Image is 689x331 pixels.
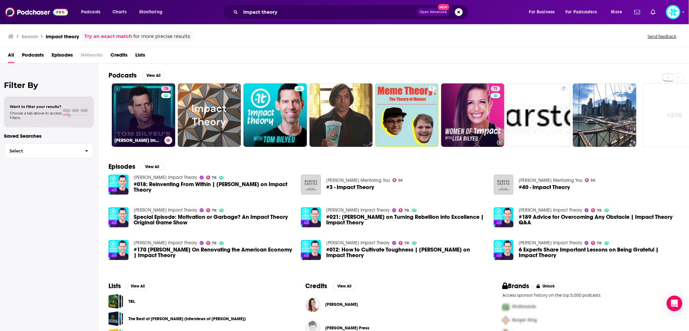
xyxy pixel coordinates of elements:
img: 6 Experts Share Important Lessons on Being Grateful | Impact Theory [494,240,514,260]
div: Search podcasts, credits, & more... [229,5,475,20]
a: #170 Andrew Yang On Renovating the American Economy | Impact Theory [134,247,294,258]
a: Tom Bilyeu's Impact Theory [134,175,197,180]
a: Robert Greene Mentoring You [326,178,390,183]
a: Lists [135,50,145,63]
span: 56 [398,179,403,182]
h2: Lists [109,282,121,290]
span: Burger King [512,318,537,323]
a: Lisa Bilyeu [306,297,320,312]
span: More [611,8,622,17]
a: Podchaser - Follow, Share and Rate Podcasts [5,6,68,18]
a: 71 [441,83,505,147]
a: Tom Bilyeu's Impact Theory [134,207,197,213]
a: The Best of [PERSON_NAME] (Interviews of [PERSON_NAME]) [128,315,246,322]
img: #189 Advice for Overcoming Any Obstacle | Impact Theory Q&A [494,207,514,227]
h2: Brands [502,282,529,290]
button: Send feedback [646,34,679,39]
h2: Podcasts [109,71,137,79]
h2: Credits [306,282,328,290]
img: Second Pro Logo [500,314,512,327]
a: 56 [585,178,596,182]
span: 78 [212,242,216,245]
a: All [8,50,14,63]
span: #3 - Impact Theory [326,184,374,190]
span: Credits [110,50,127,63]
img: #40 - Impact Theory [494,175,514,195]
span: 78 [164,86,168,92]
a: Show notifications dropdown [648,7,658,18]
span: Logged in as ImpactTheory [666,5,681,19]
a: #018: Reinventing From Within | Jarrett Adams on Impact Theory [134,182,294,193]
span: #021: [PERSON_NAME] on Turning Rebellion into Excellence | Impact Theory [326,214,486,225]
span: 78 [597,209,602,212]
span: Monitoring [139,8,162,17]
a: #012: How to Cultivate Toughness | Amelia Boone on Impact Theory [326,247,486,258]
a: CreditsView All [306,282,356,290]
span: for more precise results [133,33,190,40]
button: View All [142,72,165,79]
a: 78 [399,241,409,245]
span: 78 [405,209,409,212]
a: 78 [206,208,217,212]
a: 78 [206,241,217,245]
a: #021: Laila Ali on Turning Rebellion into Excellence | Impact Theory [326,214,486,225]
img: #018: Reinventing From Within | Jarrett Adams on Impact Theory [109,175,128,195]
a: 78 [591,241,602,245]
p: Access sponsor history on the top 5,000 podcasts. [502,293,679,298]
span: #170 [PERSON_NAME] On Renovating the American Economy | Impact Theory [134,247,294,258]
a: TBL [109,294,123,309]
a: #40 - Impact Theory [519,184,570,190]
img: #012: How to Cultivate Toughness | Amelia Boone on Impact Theory [301,240,321,260]
span: Open Advanced [420,10,447,14]
button: open menu [562,7,607,17]
a: EpisodesView All [109,163,164,171]
h2: Episodes [109,163,135,171]
a: Special Episode: Motivation or Garbage? An Impact Theory Original Game Show [134,214,294,225]
a: Try an exact match [84,33,132,40]
img: #021: Laila Ali on Turning Rebellion into Excellence | Impact Theory [301,207,321,227]
img: First Pro Logo [500,300,512,314]
a: TBL [128,298,135,305]
span: 5 [629,86,631,92]
a: 56 [393,178,403,182]
span: Want to filter your results? [10,104,61,109]
span: Episodes [52,50,73,63]
button: open menu [607,7,630,17]
a: Tom Bilyeu's Impact Theory [519,240,582,246]
img: Special Episode: Motivation or Garbage? An Impact Theory Original Game Show [109,207,128,227]
a: 5 [626,86,634,91]
span: 78 [597,242,602,245]
span: Podcasts [22,50,44,63]
a: The Best of Tom Bilyeu (Interviews of Tom) [109,311,123,326]
a: 7 [507,83,570,147]
span: #012: How to Cultivate Toughness | [PERSON_NAME] on Impact Theory [326,247,486,258]
a: 7 [560,86,568,91]
input: Search podcasts, credits, & more... [241,7,417,17]
a: 5 [573,83,636,147]
span: 78 [212,209,216,212]
button: open menu [135,7,171,17]
a: 78 [591,208,602,212]
a: Andrew Press [326,325,370,331]
span: Charts [112,8,126,17]
a: Tom Bilyeu's Impact Theory [326,207,390,213]
h3: [PERSON_NAME] Impact Theory [114,138,162,143]
span: [PERSON_NAME] Press [326,325,370,331]
a: 71 [491,86,500,91]
img: User Profile [666,5,681,19]
a: #189 Advice for Overcoming Any Obstacle | Impact Theory Q&A [519,214,679,225]
a: 6 Experts Share Important Lessons on Being Grateful | Impact Theory [519,247,679,258]
button: open menu [525,7,563,17]
a: Tom Bilyeu's Impact Theory [134,240,197,246]
span: McDonalds [512,304,536,310]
